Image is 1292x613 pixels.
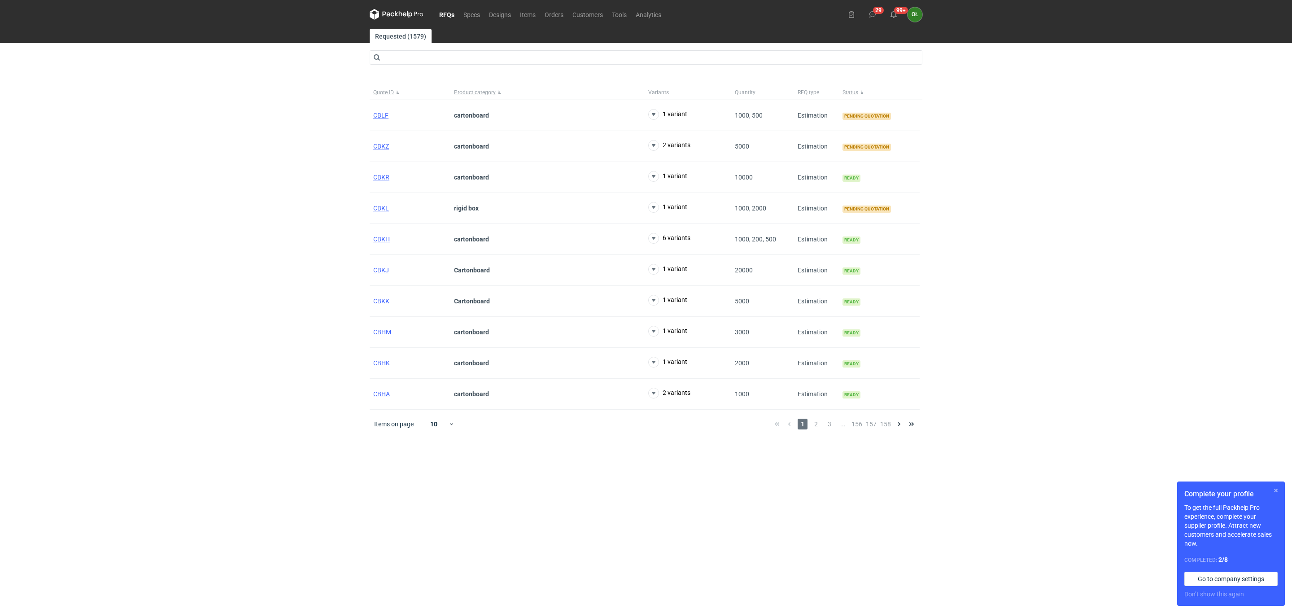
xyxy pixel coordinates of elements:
button: Don’t show this again [1184,590,1244,599]
button: 1 variant [648,264,687,275]
button: 29 [865,7,880,22]
span: Pending quotation [842,206,891,213]
span: 2 [811,419,821,429]
button: Status [839,85,920,100]
span: 20000 [735,267,753,274]
span: Ready [842,236,860,244]
div: Estimation [794,348,839,379]
a: CBHM [373,328,391,336]
span: Product category [454,89,496,96]
a: Requested (1579) [370,29,432,43]
button: 1 variant [648,202,687,213]
a: CBKH [373,236,390,243]
div: Estimation [794,162,839,193]
div: Estimation [794,286,839,317]
span: 3000 [735,328,749,336]
a: Orders [540,9,568,20]
a: Go to company settings [1184,572,1278,586]
button: 99+ [886,7,901,22]
button: 6 variants [648,233,690,244]
strong: cartonboard [454,390,489,398]
a: CBKK [373,298,389,305]
a: Tools [607,9,631,20]
svg: Packhelp Pro [370,9,423,20]
span: Ready [842,391,860,398]
button: Product category [450,85,645,100]
span: 156 [851,419,862,429]
span: 1 [798,419,807,429]
span: 157 [866,419,877,429]
button: 1 variant [648,109,687,120]
button: OŁ [908,7,922,22]
span: ... [838,419,848,429]
a: Designs [484,9,515,20]
a: CBKZ [373,143,389,150]
span: Ready [842,360,860,368]
strong: 2 / 8 [1218,556,1228,563]
span: Ready [842,175,860,182]
a: CBLF [373,112,388,119]
strong: cartonboard [454,236,489,243]
span: Quote ID [373,89,394,96]
strong: cartonboard [454,174,489,181]
button: 1 variant [648,357,687,368]
div: Completed: [1184,555,1278,565]
span: 158 [880,419,891,429]
div: Estimation [794,317,839,348]
strong: Cartonboard [454,298,490,305]
span: 1000, 500 [735,112,763,119]
div: Estimation [794,100,839,131]
strong: cartonboard [454,359,489,367]
span: 1000, 200, 500 [735,236,776,243]
span: 5000 [735,298,749,305]
a: Customers [568,9,607,20]
button: 1 variant [648,295,687,306]
button: 1 variant [648,171,687,182]
p: To get the full Packhelp Pro experience, complete your supplier profile. Attract new customers an... [1184,503,1278,548]
span: 1000 [735,390,749,398]
a: CBHA [373,390,390,398]
span: 10000 [735,174,753,181]
button: Skip for now [1270,485,1281,496]
span: Ready [842,329,860,337]
a: RFQs [435,9,459,20]
a: Specs [459,9,484,20]
span: RFQ type [798,89,819,96]
span: Ready [842,267,860,275]
div: Estimation [794,379,839,410]
a: CBKR [373,174,389,181]
a: CBKJ [373,267,389,274]
span: 3 [825,419,834,429]
div: Estimation [794,193,839,224]
span: 5000 [735,143,749,150]
a: Analytics [631,9,666,20]
div: Estimation [794,224,839,255]
a: CBKL [373,205,389,212]
strong: cartonboard [454,143,489,150]
span: Quantity [735,89,755,96]
button: Quote ID [370,85,450,100]
button: 1 variant [648,326,687,337]
strong: cartonboard [454,328,489,336]
div: Estimation [794,255,839,286]
strong: cartonboard [454,112,489,119]
span: Status [842,89,858,96]
div: Estimation [794,131,839,162]
strong: rigid box [454,205,479,212]
div: Olga Łopatowicz [908,7,922,22]
span: Variants [648,89,669,96]
span: 1000, 2000 [735,205,766,212]
a: CBHK [373,359,390,367]
span: Pending quotation [842,113,891,120]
